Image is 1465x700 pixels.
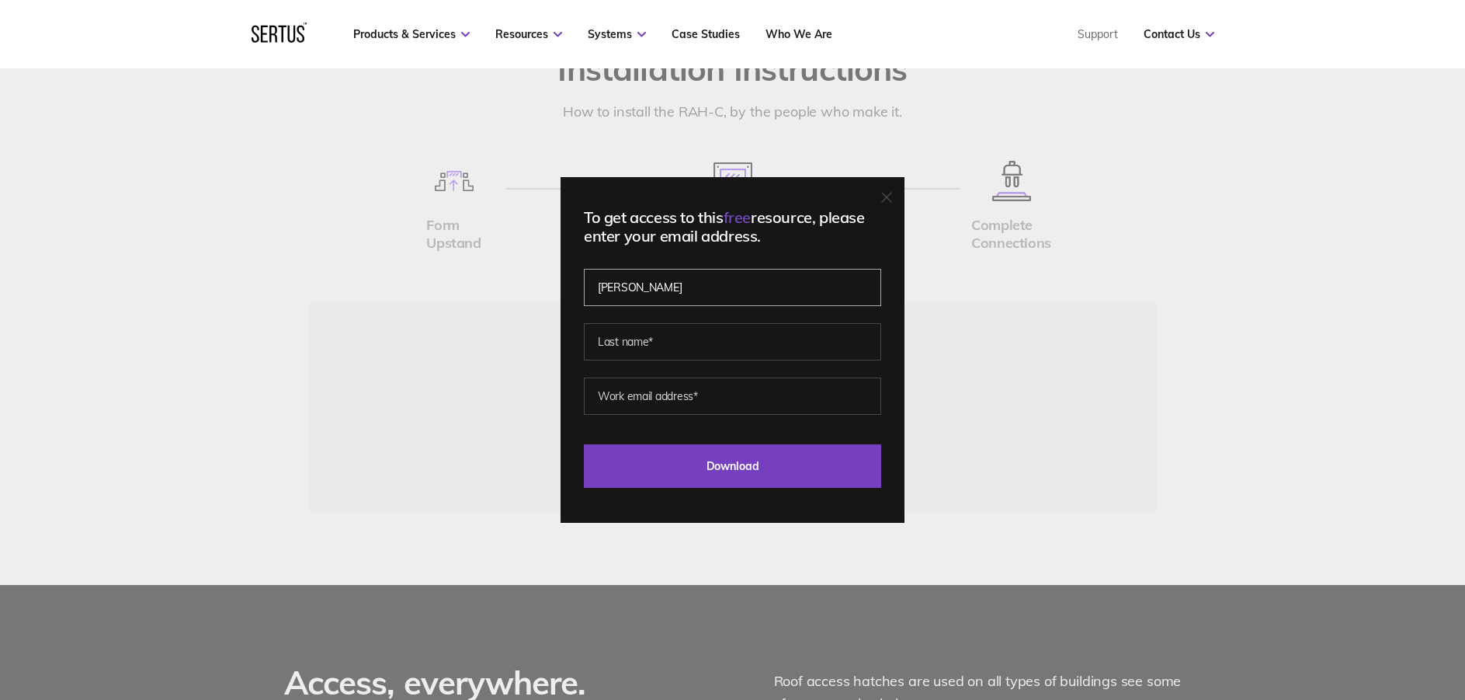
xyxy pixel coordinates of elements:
a: Products & Services [353,27,470,41]
div: To get access to this resource, please enter your email address. [584,208,881,246]
input: Last name* [584,323,881,360]
a: Systems [588,27,646,41]
a: Resources [495,27,562,41]
span: free [724,207,751,227]
a: Case Studies [672,27,740,41]
input: First name* [584,269,881,306]
a: Who We Are [765,27,832,41]
a: Contact Us [1144,27,1214,41]
input: Work email address* [584,378,881,415]
input: Download [584,444,881,488]
a: Support [1078,27,1118,41]
iframe: Chat Widget [1387,625,1465,700]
